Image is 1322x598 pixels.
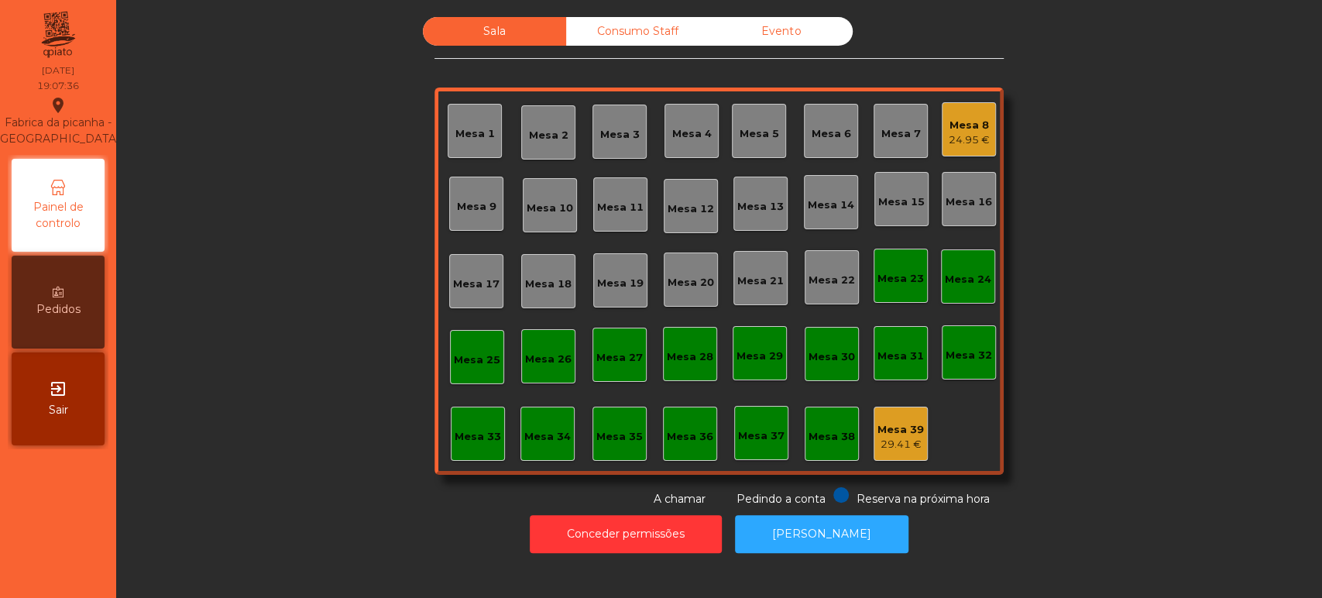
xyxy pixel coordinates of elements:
[668,201,714,217] div: Mesa 12
[49,402,68,418] span: Sair
[597,200,644,215] div: Mesa 11
[15,199,101,232] span: Painel de controlo
[42,64,74,77] div: [DATE]
[667,429,713,445] div: Mesa 36
[49,380,67,398] i: exit_to_app
[737,273,784,289] div: Mesa 21
[737,349,783,364] div: Mesa 29
[809,349,855,365] div: Mesa 30
[668,275,714,290] div: Mesa 20
[524,429,571,445] div: Mesa 34
[949,132,990,148] div: 24.95 €
[709,17,853,46] div: Evento
[36,301,81,318] span: Pedidos
[525,277,572,292] div: Mesa 18
[596,429,643,445] div: Mesa 35
[735,515,908,553] button: [PERSON_NAME]
[737,199,784,215] div: Mesa 13
[672,126,712,142] div: Mesa 4
[877,422,924,438] div: Mesa 39
[39,8,77,62] img: qpiato
[566,17,709,46] div: Consumo Staff
[738,428,785,444] div: Mesa 37
[949,118,990,133] div: Mesa 8
[596,350,643,366] div: Mesa 27
[667,349,713,365] div: Mesa 28
[423,17,566,46] div: Sala
[529,128,568,143] div: Mesa 2
[740,126,779,142] div: Mesa 5
[809,429,855,445] div: Mesa 38
[877,271,924,287] div: Mesa 23
[454,352,500,368] div: Mesa 25
[37,79,79,93] div: 19:07:36
[945,272,991,287] div: Mesa 24
[455,429,501,445] div: Mesa 33
[857,492,990,506] span: Reserva na próxima hora
[600,127,640,143] div: Mesa 3
[453,277,500,292] div: Mesa 17
[457,199,496,215] div: Mesa 9
[878,194,925,210] div: Mesa 15
[527,201,573,216] div: Mesa 10
[49,96,67,115] i: location_on
[877,349,924,364] div: Mesa 31
[946,348,992,363] div: Mesa 32
[877,437,924,452] div: 29.41 €
[737,492,826,506] span: Pedindo a conta
[808,198,854,213] div: Mesa 14
[597,276,644,291] div: Mesa 19
[946,194,992,210] div: Mesa 16
[809,273,855,288] div: Mesa 22
[455,126,495,142] div: Mesa 1
[881,126,921,142] div: Mesa 7
[812,126,851,142] div: Mesa 6
[525,352,572,367] div: Mesa 26
[654,492,706,506] span: A chamar
[530,515,722,553] button: Conceder permissões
